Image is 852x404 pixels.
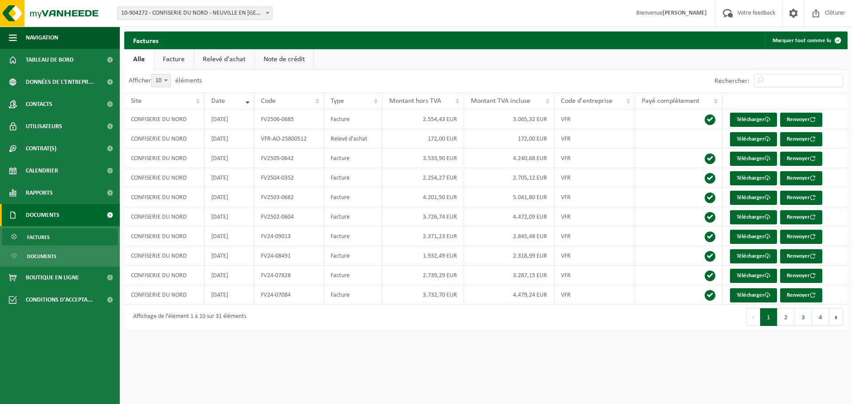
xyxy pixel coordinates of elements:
[124,227,205,246] td: CONFISERIE DU NORD
[124,129,205,149] td: CONFISERIE DU NORD
[780,132,822,146] button: Renvoyer
[205,266,254,285] td: [DATE]
[205,246,254,266] td: [DATE]
[780,269,822,283] button: Renvoyer
[26,71,94,93] span: Données de l'entrepr...
[152,75,170,87] span: 10
[2,228,118,245] a: Factures
[730,191,777,205] a: Télécharger
[780,191,822,205] button: Renvoyer
[254,285,324,305] td: FV24-07084
[554,227,635,246] td: VFR
[464,110,555,129] td: 3.065,32 EUR
[324,207,383,227] td: Facture
[554,149,635,168] td: VFR
[554,246,635,266] td: VFR
[131,98,142,105] span: Site
[730,171,777,185] a: Télécharger
[205,227,254,246] td: [DATE]
[124,207,205,227] td: CONFISERIE DU NORD
[27,229,50,246] span: Factures
[205,285,254,305] td: [DATE]
[554,207,635,227] td: VFR
[554,168,635,188] td: VFR
[194,49,254,70] a: Relevé d'achat
[765,31,847,49] button: Marquer tout comme lu
[383,149,464,168] td: 3.533,90 EUR
[124,285,205,305] td: CONFISERIE DU NORD
[663,10,707,16] strong: [PERSON_NAME]
[383,129,464,149] td: 172,00 EUR
[554,129,635,149] td: VFR
[554,110,635,129] td: VFR
[554,188,635,207] td: VFR
[324,285,383,305] td: Facture
[124,188,205,207] td: CONFISERIE DU NORD
[795,308,812,326] button: 3
[254,227,324,246] td: FV24-09013
[324,168,383,188] td: Facture
[254,129,324,149] td: VFR-AO-25800512
[780,113,822,127] button: Renvoyer
[389,98,441,105] span: Montant hors TVA
[26,182,53,204] span: Rapports
[124,49,154,70] a: Alle
[464,246,555,266] td: 2.318,99 EUR
[129,309,246,325] div: Affichage de l'élément 1 à 10 sur 31 éléments
[254,149,324,168] td: FV2505-0642
[26,27,58,49] span: Navigation
[124,168,205,188] td: CONFISERIE DU NORD
[561,98,612,105] span: Code d'entreprise
[383,266,464,285] td: 2.739,29 EUR
[730,210,777,224] a: Télécharger
[254,246,324,266] td: FV24-08491
[780,152,822,166] button: Renvoyer
[383,168,464,188] td: 2.254,27 EUR
[464,227,555,246] td: 2.845,48 EUR
[211,98,225,105] span: Date
[324,188,383,207] td: Facture
[324,149,383,168] td: Facture
[746,308,760,326] button: Previous
[129,77,202,84] label: Afficher éléments
[124,246,205,266] td: CONFISERIE DU NORD
[730,132,777,146] a: Télécharger
[780,230,822,244] button: Renvoyer
[383,246,464,266] td: 1.932,49 EUR
[254,188,324,207] td: FV2503-0682
[812,308,829,326] button: 4
[205,168,254,188] td: [DATE]
[324,227,383,246] td: Facture
[383,110,464,129] td: 2.554,43 EUR
[760,308,777,326] button: 1
[714,78,749,85] label: Rechercher:
[780,171,822,185] button: Renvoyer
[464,266,555,285] td: 3.287,15 EUR
[205,110,254,129] td: [DATE]
[254,110,324,129] td: FV2506-0685
[331,98,344,105] span: Type
[124,149,205,168] td: CONFISERIE DU NORD
[383,285,464,305] td: 3.732,70 EUR
[730,152,777,166] a: Télécharger
[26,115,62,137] span: Utilisateurs
[261,98,276,105] span: Code
[383,207,464,227] td: 3.726,74 EUR
[554,285,635,305] td: VFR
[26,289,93,311] span: Conditions d'accepta...
[27,248,56,265] span: Documents
[383,227,464,246] td: 2.371,23 EUR
[26,49,74,71] span: Tableau de bord
[780,249,822,263] button: Renvoyer
[324,266,383,285] td: Facture
[471,98,530,105] span: Montant TVA incluse
[464,207,555,227] td: 4.472,09 EUR
[464,168,555,188] td: 2.705,12 EUR
[151,74,171,87] span: 10
[464,285,555,305] td: 4.479,24 EUR
[124,31,167,49] h2: Factures
[780,288,822,302] button: Renvoyer
[205,129,254,149] td: [DATE]
[254,266,324,285] td: FV24-07828
[117,7,272,20] span: 10-904272 - CONFISERIE DU NORD - NEUVILLE EN FERRAIN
